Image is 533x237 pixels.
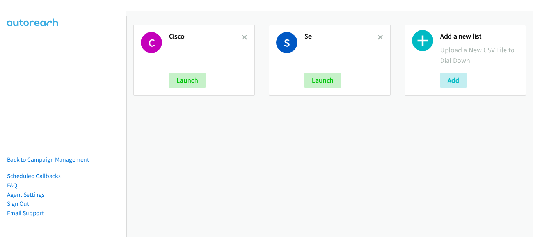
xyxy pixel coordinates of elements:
[440,73,467,88] button: Add
[169,73,206,88] button: Launch
[7,172,61,180] a: Scheduled Callbacks
[7,191,44,198] a: Agent Settings
[304,32,377,41] h2: Se
[276,32,297,53] h1: S
[7,209,44,217] a: Email Support
[169,32,242,41] h2: Cisco
[440,32,519,41] h2: Add a new list
[304,73,341,88] button: Launch
[440,45,519,66] p: Upload a New CSV File to Dial Down
[7,200,29,207] a: Sign Out
[7,182,17,189] a: FAQ
[7,156,89,163] a: Back to Campaign Management
[141,32,162,53] h1: C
